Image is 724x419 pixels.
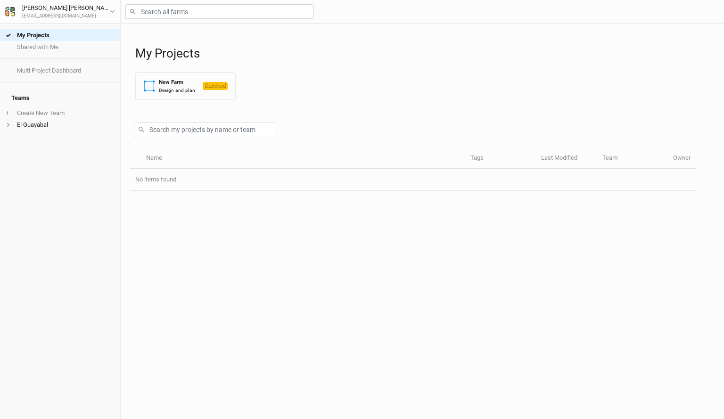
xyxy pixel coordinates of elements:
[536,148,597,169] th: Last Modified
[159,87,195,94] div: Design and plan
[125,4,314,19] input: Search all farms
[140,148,465,169] th: Name
[22,13,110,20] div: [EMAIL_ADDRESS][DOMAIN_NAME]
[135,46,715,61] h1: My Projects
[6,109,9,117] span: +
[5,3,115,20] button: [PERSON_NAME] [PERSON_NAME][EMAIL_ADDRESS][DOMAIN_NAME]
[465,148,536,169] th: Tags
[597,148,668,169] th: Team
[135,72,236,100] button: New FarmDesign and planLocked
[203,82,228,90] span: Locked
[130,169,696,191] td: No items found
[22,3,110,13] div: [PERSON_NAME] [PERSON_NAME]
[159,78,195,86] div: New Farm
[668,148,696,169] th: Owner
[134,123,275,137] input: Search my projects by name or team
[6,89,115,107] h4: Teams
